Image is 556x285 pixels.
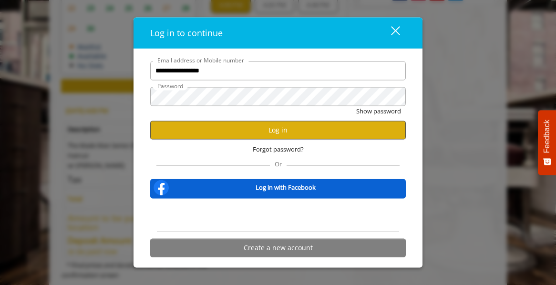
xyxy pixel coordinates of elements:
[253,144,304,154] span: Forgot password?
[150,238,406,257] button: Create a new account
[150,27,223,38] span: Log in to continue
[150,121,406,139] button: Log in
[543,120,551,153] span: Feedback
[256,183,316,193] b: Log in with Facebook
[356,106,401,116] button: Show password
[153,81,188,90] label: Password
[230,204,327,225] iframe: Sign in with Google Button
[150,61,406,80] input: Email address or Mobile number
[153,55,249,64] label: Email address or Mobile number
[373,23,406,42] button: close dialog
[152,178,171,197] img: facebook-logo
[380,26,399,40] div: close dialog
[270,159,287,168] span: Or
[538,110,556,175] button: Feedback - Show survey
[150,87,406,106] input: Password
